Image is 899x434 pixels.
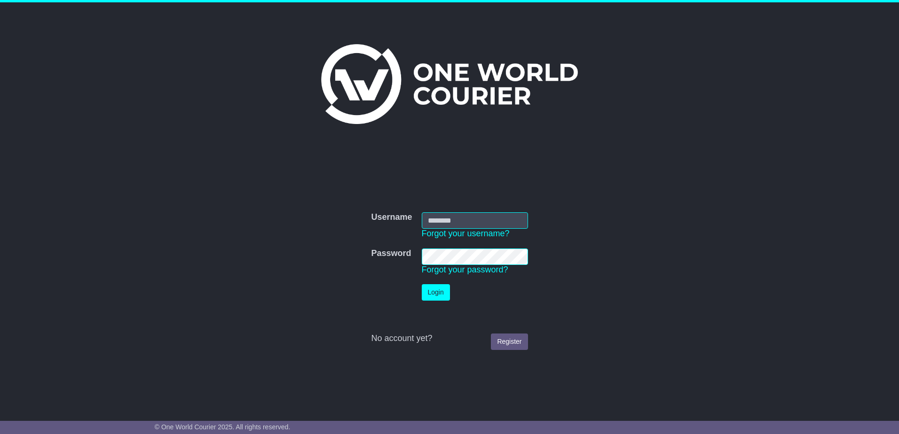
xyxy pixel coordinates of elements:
label: Username [371,212,412,223]
img: One World [321,44,578,124]
span: © One World Courier 2025. All rights reserved. [155,423,291,431]
label: Password [371,248,411,259]
a: Register [491,333,528,350]
a: Forgot your password? [422,265,508,274]
a: Forgot your username? [422,229,510,238]
button: Login [422,284,450,301]
div: No account yet? [371,333,528,344]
